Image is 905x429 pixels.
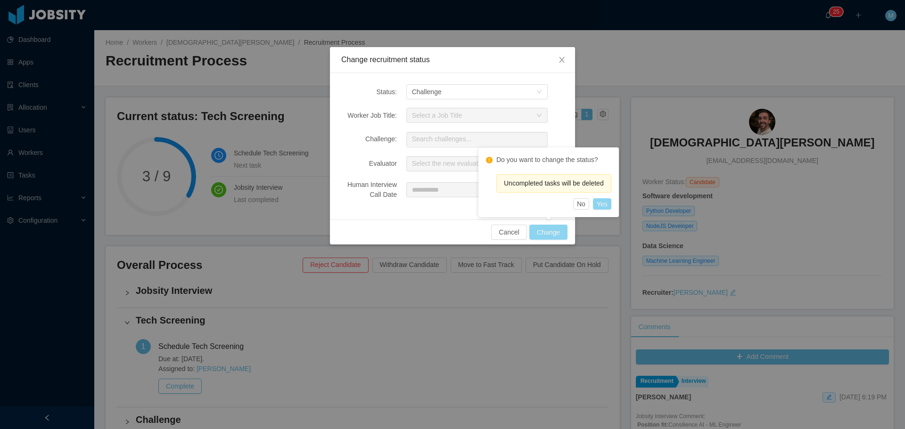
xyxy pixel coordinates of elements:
[558,56,566,64] i: icon: close
[341,134,397,144] div: Challenge:
[412,111,532,120] div: Select a Job Title
[341,55,564,65] div: Change recruitment status
[486,157,493,163] i: icon: exclamation-circle
[573,198,589,210] button: No
[341,180,397,200] div: Human Interview Call Date
[496,156,598,163] text: Do you want to change the status?
[504,179,604,187] span: Uncompleted tasks will be deleted
[536,89,542,96] i: icon: down
[536,113,542,119] i: icon: down
[593,198,611,210] button: Yes
[341,111,397,121] div: Worker Job Title:
[549,47,575,73] button: Close
[529,225,568,240] button: Change
[412,85,442,99] div: Challenge
[341,159,397,169] div: Evaluator
[491,225,527,240] button: Cancel
[341,87,397,97] div: Status:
